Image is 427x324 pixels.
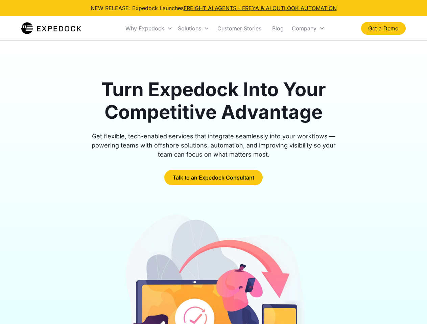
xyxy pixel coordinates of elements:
[184,5,337,11] a: FREIGHT AI AGENTS - FREYA & AI OUTLOOK AUTOMATION
[292,25,316,32] div: Company
[361,22,406,35] a: Get a Demo
[123,17,175,40] div: Why Expedock
[175,17,212,40] div: Solutions
[267,17,289,40] a: Blog
[84,78,343,124] h1: Turn Expedock Into Your Competitive Advantage
[84,132,343,159] div: Get flexible, tech-enabled services that integrate seamlessly into your workflows — powering team...
[21,22,81,35] img: Expedock Logo
[212,17,267,40] a: Customer Stories
[21,22,81,35] a: home
[178,25,201,32] div: Solutions
[125,25,164,32] div: Why Expedock
[289,17,327,40] div: Company
[91,4,337,12] div: NEW RELEASE: Expedock Launches
[164,170,263,185] a: Talk to an Expedock Consultant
